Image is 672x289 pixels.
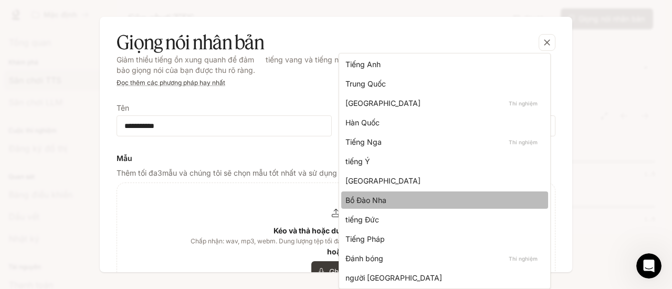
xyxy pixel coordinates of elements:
[345,176,421,185] font: [GEOGRAPHIC_DATA]
[345,157,370,166] font: tiếng Ý
[345,137,382,146] font: Tiếng Nga
[345,254,383,263] font: Đánh bóng
[636,253,661,279] iframe: Trò chuyện trực tiếp qua Intercom
[345,118,380,127] font: Hàn Quốc
[509,100,538,106] font: Thí nghiệm
[345,99,421,108] font: [GEOGRAPHIC_DATA]
[345,196,386,205] font: Bồ Đào Nha
[345,273,442,282] font: người [GEOGRAPHIC_DATA]
[509,139,538,145] font: Thí nghiệm
[345,234,385,243] font: Tiếng Pháp
[345,60,381,69] font: Tiếng Anh
[345,79,386,88] font: Trung Quốc
[509,255,538,262] font: Thí nghiệm
[345,215,379,224] font: tiếng Đức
